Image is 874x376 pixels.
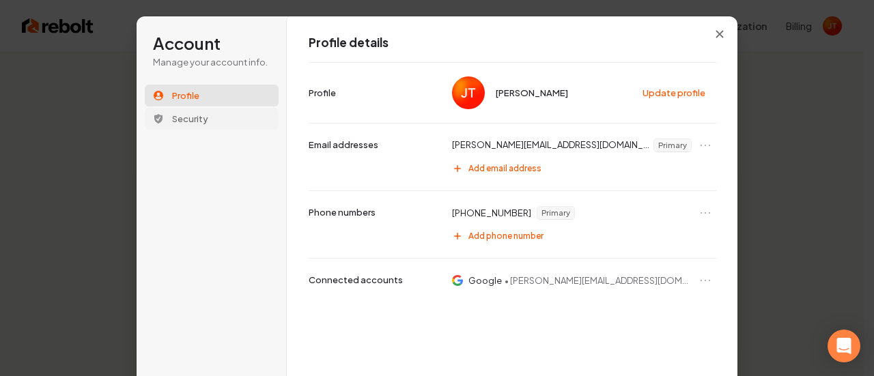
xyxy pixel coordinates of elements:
span: Profile [172,89,199,102]
button: Open menu [697,137,714,154]
span: Security [172,113,208,125]
button: Open menu [697,272,714,289]
button: Profile [145,85,279,106]
img: Google [452,274,463,287]
p: [PHONE_NUMBER] [452,207,531,219]
p: Google [468,274,502,287]
span: Add email address [468,163,541,174]
p: Email addresses [309,139,378,151]
button: Update profile [636,83,714,103]
span: [PERSON_NAME] [496,87,568,99]
h1: Account [153,33,270,55]
p: Manage your account info. [153,56,270,68]
span: Add phone number [468,231,544,242]
p: Connected accounts [309,274,403,286]
button: Add email address [445,158,716,179]
button: Open menu [697,205,714,221]
span: Primary [537,207,574,219]
p: [PERSON_NAME][EMAIL_ADDRESS][DOMAIN_NAME] [452,139,651,152]
button: Add phone number [445,225,716,247]
p: Phone numbers [309,206,376,218]
button: Close modal [707,22,732,46]
div: Open Intercom Messenger [828,330,860,362]
span: • [PERSON_NAME][EMAIL_ADDRESS][DOMAIN_NAME] [505,274,692,287]
h1: Profile details [309,35,716,51]
button: Security [145,108,279,130]
span: Primary [654,139,691,151]
img: Josh Tuatianu [452,76,485,109]
p: Profile [309,87,336,99]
